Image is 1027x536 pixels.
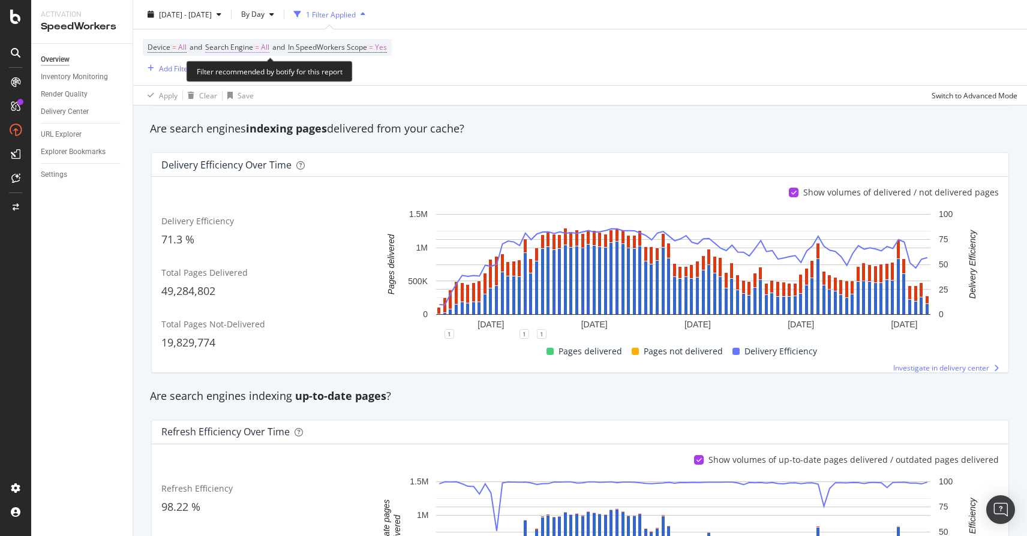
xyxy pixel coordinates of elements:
[408,276,428,286] text: 500K
[708,454,999,466] div: Show volumes of up-to-date pages delivered / outdated pages delivered
[939,234,948,244] text: 75
[161,318,265,330] span: Total Pages Not-Delivered
[161,215,234,227] span: Delivery Efficiency
[519,329,529,339] div: 1
[41,10,123,20] div: Activation
[144,121,1016,137] div: Are search engines delivered from your cache?
[939,477,953,486] text: 100
[272,42,285,52] span: and
[161,284,215,298] span: 49,284,802
[178,39,187,56] span: All
[558,344,622,359] span: Pages delivered
[41,168,124,181] a: Settings
[893,363,999,373] a: Investigate in delivery center
[416,243,428,252] text: 1M
[927,86,1017,105] button: Switch to Advanced Mode
[161,335,215,350] span: 19,829,774
[41,106,89,118] div: Delivery Center
[939,310,944,320] text: 0
[41,88,124,101] a: Render Quality
[41,146,106,158] div: Explorer Bookmarks
[161,267,248,278] span: Total Pages Delivered
[744,344,817,359] span: Delivery Efficiency
[161,483,233,494] span: Refresh Efficiency
[246,121,327,135] strong: indexing pages
[939,210,953,219] text: 100
[986,495,1015,524] div: Open Intercom Messenger
[374,208,992,334] svg: A chart.
[144,389,1016,404] div: Are search engines indexing ?
[148,42,170,52] span: Device
[143,61,191,76] button: Add Filter
[143,5,226,24] button: [DATE] - [DATE]
[375,39,387,56] span: Yes
[41,106,124,118] a: Delivery Center
[41,71,124,83] a: Inventory Monitoring
[644,344,723,359] span: Pages not delivered
[41,146,124,158] a: Explorer Bookmarks
[893,363,989,373] span: Investigate in delivery center
[161,426,290,438] div: Refresh Efficiency over time
[968,230,977,299] text: Delivery Efficiency
[891,320,917,329] text: [DATE]
[41,53,70,66] div: Overview
[261,39,269,56] span: All
[306,9,356,19] div: 1 Filter Applied
[41,20,123,34] div: SpeedWorkers
[788,320,814,329] text: [DATE]
[295,389,386,403] strong: up-to-date pages
[445,329,454,339] div: 1
[478,320,504,329] text: [DATE]
[369,42,373,52] span: =
[236,9,265,19] span: By Day
[223,86,254,105] button: Save
[386,234,396,295] text: Pages delivered
[289,5,370,24] button: 1 Filter Applied
[172,42,176,52] span: =
[410,477,428,486] text: 1.5M
[939,260,948,269] text: 50
[190,42,202,52] span: and
[417,510,428,520] text: 1M
[803,186,999,198] div: Show volumes of delivered / not delivered pages
[41,168,67,181] div: Settings
[159,90,178,100] div: Apply
[41,53,124,66] a: Overview
[143,86,178,105] button: Apply
[41,71,108,83] div: Inventory Monitoring
[423,310,428,320] text: 0
[939,285,948,294] text: 25
[288,42,367,52] span: In SpeedWorkers Scope
[581,320,608,329] text: [DATE]
[205,42,253,52] span: Search Engine
[255,42,259,52] span: =
[236,5,279,24] button: By Day
[161,159,292,171] div: Delivery Efficiency over time
[161,232,194,246] span: 71.3 %
[684,320,711,329] text: [DATE]
[199,90,217,100] div: Clear
[932,90,1017,100] div: Switch to Advanced Mode
[159,63,191,73] div: Add Filter
[409,210,428,219] text: 1.5M
[41,88,88,101] div: Render Quality
[41,128,82,141] div: URL Explorer
[238,90,254,100] div: Save
[161,499,200,514] span: 98.22 %
[187,61,353,82] div: Filter recommended by botify for this report
[159,9,212,19] span: [DATE] - [DATE]
[939,502,948,511] text: 75
[183,86,217,105] button: Clear
[41,128,124,141] a: URL Explorer
[537,329,546,339] div: 1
